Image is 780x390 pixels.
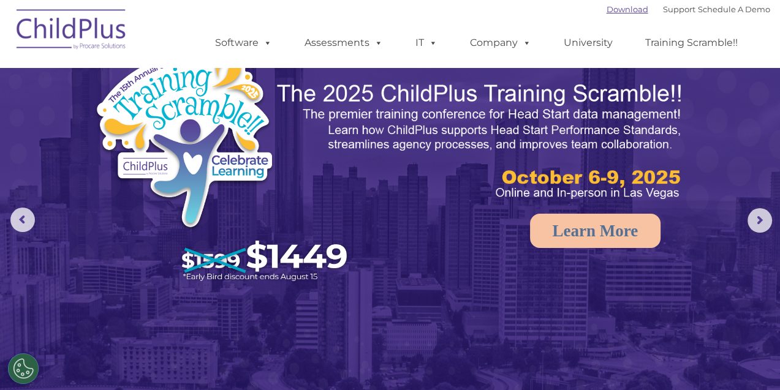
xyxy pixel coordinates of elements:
a: Company [458,31,543,55]
a: Download [607,4,648,14]
a: University [551,31,625,55]
a: Schedule A Demo [698,4,770,14]
a: IT [403,31,450,55]
img: ChildPlus by Procare Solutions [10,1,133,62]
font: | [607,4,770,14]
button: Cookies Settings [8,353,39,384]
a: Training Scramble!! [633,31,750,55]
a: Assessments [292,31,395,55]
a: Software [203,31,284,55]
a: Learn More [530,214,661,248]
a: Support [663,4,695,14]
